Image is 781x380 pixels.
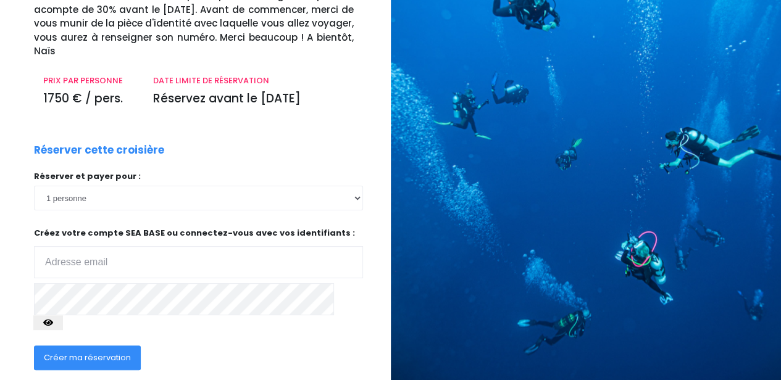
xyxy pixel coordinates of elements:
p: Réserver et payer pour : [34,170,363,183]
p: Réservez avant le [DATE] [152,90,353,108]
input: Adresse email [34,246,363,278]
p: DATE LIMITE DE RÉSERVATION [152,75,353,87]
p: Créez votre compte SEA BASE ou connectez-vous avec vos identifiants : [34,227,363,278]
span: Créer ma réservation [44,352,131,363]
p: PRIX PAR PERSONNE [43,75,134,87]
p: 1750 € / pers. [43,90,134,108]
button: Créer ma réservation [34,345,141,370]
p: Réserver cette croisière [34,142,164,159]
